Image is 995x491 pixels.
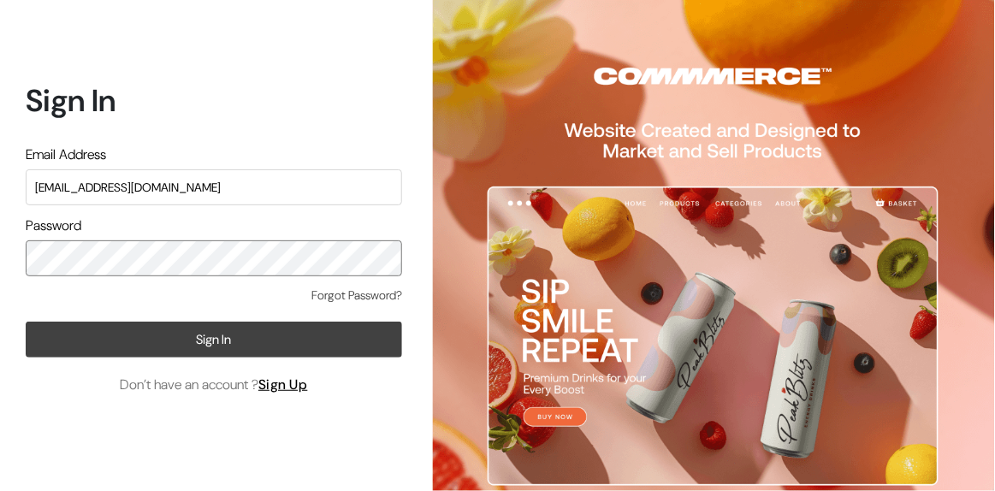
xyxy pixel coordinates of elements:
label: Password [26,216,81,236]
button: Sign In [26,322,402,358]
a: Forgot Password? [311,287,402,305]
h1: Sign In [26,82,402,119]
span: Don’t have an account ? [120,375,308,395]
a: Sign Up [258,376,308,393]
label: Email Address [26,145,106,165]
